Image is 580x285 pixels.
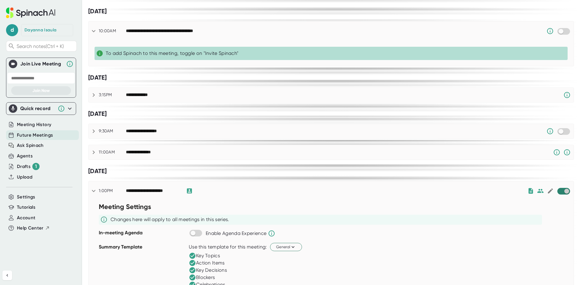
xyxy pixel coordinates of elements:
button: Collapse sidebar [2,271,12,280]
div: [DATE] [88,167,574,175]
div: [DATE] [88,110,574,118]
button: Help Center [17,225,50,232]
span: Join Now [32,88,50,93]
div: 11:00AM [99,150,126,155]
div: In-meeting Agenda [99,228,186,242]
button: Tutorials [17,204,35,211]
span: d [6,24,18,36]
div: Join Live Meeting [20,61,63,67]
span: Help Center [17,225,43,232]
div: 1 [32,163,40,170]
button: Future Meetings [17,132,53,139]
div: Use this template for this meeting: [189,244,267,250]
div: [DATE] [88,74,574,81]
div: 9:30AM [99,128,126,134]
button: Settings [17,194,35,201]
svg: Spinach requires a video conference link. [563,91,571,99]
svg: Someone has manually disabled Spinach from this meeting. [553,149,560,156]
div: Quick record [20,106,55,112]
span: General [276,244,296,250]
svg: Someone has manually disabled Spinach from this meeting. [546,27,554,35]
span: Search notes (Ctrl + K) [17,43,75,49]
div: Changes here will apply to all meetings in this series. [111,217,229,223]
div: 10:00AM [99,28,126,34]
div: 1:00PM [99,188,126,194]
div: [DATE] [88,8,574,15]
button: Ask Spinach [17,142,44,149]
svg: Someone has manually disabled Spinach from this meeting. [546,128,554,135]
div: Key Decisions [189,267,227,274]
div: Join Live MeetingJoin Live Meeting [9,58,73,70]
div: Action Items [189,259,225,267]
button: Drafts 1 [17,163,40,170]
svg: Spinach will help run the agenda and keep track of time [268,230,275,237]
div: Meeting Settings [99,201,186,215]
button: Account [17,214,35,221]
div: Key Topics [189,252,220,259]
div: Dayanna Isaula [24,27,56,33]
div: To add Spinach to this meeting, toggle on "Invite Spinach" [106,50,565,56]
button: Join Now [11,86,71,95]
button: Upload [17,174,32,181]
div: 3:15PM [99,92,126,98]
div: Quick record [9,103,73,115]
button: Agents [17,153,33,160]
div: Enable Agenda Experience [206,230,266,236]
div: Blockers [189,274,215,281]
div: Drafts [17,163,40,170]
img: Join Live Meeting [10,61,16,67]
button: Meeting History [17,121,51,128]
button: General [270,243,302,251]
